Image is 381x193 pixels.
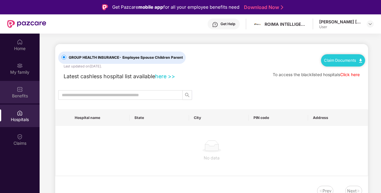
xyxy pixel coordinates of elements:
[319,189,322,193] img: svg+xml;base64,PHN2ZyB4bWxucz0iaHR0cDovL3d3dy53My5vcmcvMjAwMC9zdmciIHdpZHRoPSIxNiIgaGVpZ2h0PSIxNi...
[17,134,23,140] img: svg+xml;base64,PHN2ZyBpZD0iQ2xhaW0iIHhtbG5zPSJodHRwOi8vd3d3LnczLm9yZy8yMDAwL3N2ZyIgd2lkdGg9IjIwIi...
[212,22,218,28] img: svg+xml;base64,PHN2ZyBpZD0iSGVscC0zMngzMiIgeG1sbnM9Imh0dHA6Ly93d3cudzMub3JnLzIwMDAvc3ZnIiB3aWR0aD...
[17,63,23,69] img: svg+xml;base64,PHN2ZyB3aWR0aD0iMjAiIGhlaWdodD0iMjAiIHZpZXdCb3g9IjAgMCAyMCAyMCIgZmlsbD0ibm9uZSIgeG...
[359,59,362,63] img: svg+xml;base64,PHN2ZyB4bWxucz0iaHR0cDovL3d3dy53My5vcmcvMjAwMC9zdmciIHdpZHRoPSIxMC40IiBoZWlnaHQ9Ij...
[265,21,307,27] div: ROIMA INTELLIGENCE INDIA PRIVATE LIMITED
[60,155,363,161] div: No data
[324,58,362,63] a: Claim Documents
[319,25,361,29] div: User
[313,115,363,120] span: Address
[368,22,373,26] img: svg+xml;base64,PHN2ZyBpZD0iRHJvcGRvd24tMzJ4MzIiIHhtbG5zPSJodHRwOi8vd3d3LnczLm9yZy8yMDAwL3N2ZyIgd2...
[249,110,308,126] th: PIN code
[281,4,283,10] img: Stroke
[189,110,249,126] th: City
[155,73,175,79] a: here >>
[130,110,189,126] th: State
[17,39,23,45] img: svg+xml;base64,PHN2ZyBpZD0iSG9tZSIgeG1sbnM9Imh0dHA6Ly93d3cudzMub3JnLzIwMDAvc3ZnIiB3aWR0aD0iMjAiIG...
[340,72,360,77] a: Click here
[182,90,192,100] button: search
[357,189,360,193] img: svg+xml;base64,PHN2ZyB4bWxucz0iaHR0cDovL3d3dy53My5vcmcvMjAwMC9zdmciIHdpZHRoPSIxNiIgaGVpZ2h0PSIxNi...
[17,86,23,92] img: svg+xml;base64,PHN2ZyBpZD0iQmVuZWZpdHMiIHhtbG5zPSJodHRwOi8vd3d3LnczLm9yZy8yMDAwL3N2ZyIgd2lkdGg9Ij...
[112,4,239,11] div: Get Pazcare for all your employee benefits need
[75,115,125,120] span: Hospital name
[119,55,183,60] span: - Employee Spouse Children Parent
[66,55,185,61] span: GROUP HEALTH INSURANCE
[183,93,192,97] span: search
[308,110,368,126] th: Address
[7,20,46,28] img: New Pazcare Logo
[64,64,102,69] div: Last updated on [DATE] .
[138,4,163,10] strong: mobile app
[70,110,130,126] th: Hospital name
[64,73,155,79] span: Latest cashless hospital list available
[253,20,262,28] img: 1600959296116.jpg
[273,72,340,77] span: To access the blacklisted hospitals
[319,19,361,25] div: [PERSON_NAME] [PERSON_NAME]
[244,4,281,10] a: Download Now
[17,110,23,116] img: svg+xml;base64,PHN2ZyBpZD0iSG9zcGl0YWxzIiB4bWxucz0iaHR0cDovL3d3dy53My5vcmcvMjAwMC9zdmciIHdpZHRoPS...
[220,22,235,26] div: Get Help
[102,4,108,10] img: Logo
